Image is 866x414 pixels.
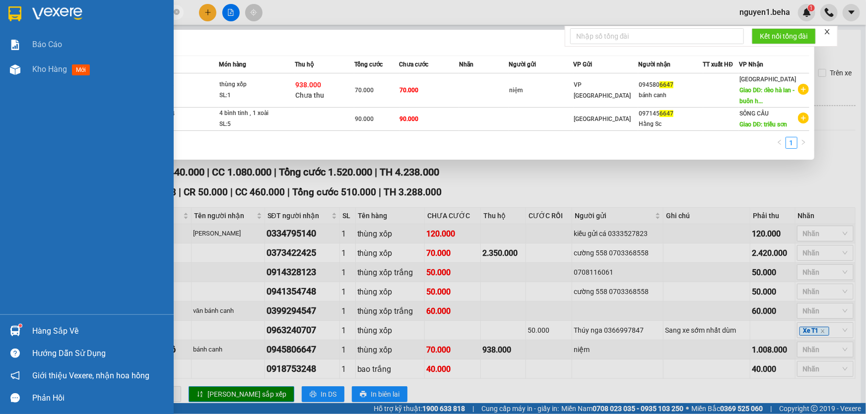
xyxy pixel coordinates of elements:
span: [GEOGRAPHIC_DATA] [739,76,797,83]
span: 90.000 [355,116,374,122]
div: 094580 [639,80,702,90]
span: Chưa thu [295,91,324,99]
sup: 1 [19,324,22,327]
li: 1 [786,137,798,149]
span: 938.000 [295,81,321,89]
span: Người gửi [509,61,536,68]
li: Next Page [798,137,809,149]
span: Nhãn [459,61,473,68]
span: mới [72,64,90,75]
span: Tổng cước [354,61,383,68]
span: 6647 [660,81,673,88]
span: VP Nhận [739,61,763,68]
button: Kết nối tổng đài [752,28,816,44]
div: Phản hồi [32,391,166,406]
button: left [774,137,786,149]
span: message [10,393,20,403]
span: plus-circle [798,113,809,123]
img: solution-icon [10,40,20,50]
input: Nhập số tổng đài [570,28,744,44]
a: 1 [786,137,797,148]
span: left [777,139,783,145]
span: Giới thiệu Vexere, nhận hoa hồng [32,369,149,382]
img: warehouse-icon [10,326,20,336]
div: 097145 [639,109,702,119]
span: Món hàng [219,61,246,68]
span: Báo cáo [32,38,62,51]
div: SL: 5 [219,119,294,130]
span: close-circle [174,9,180,15]
span: 70.000 [355,87,374,94]
span: Giao DĐ: đèo hà lan - buôn h... [739,87,795,105]
div: 4 bình tinh , 1 xoài [219,108,294,119]
span: close [824,28,831,35]
span: 6647 [660,110,673,117]
span: right [800,139,806,145]
span: VP [GEOGRAPHIC_DATA] [574,81,631,99]
span: SÔNG CẦU [739,110,769,117]
span: Thu hộ [295,61,314,68]
div: thùng xốp [219,79,294,90]
span: 90.000 [400,116,419,122]
span: question-circle [10,349,20,358]
div: SL: 1 [219,90,294,101]
span: Kho hàng [32,64,67,74]
div: Hằng Sc [639,119,702,129]
span: Chưa cước [400,61,429,68]
span: Người nhận [638,61,670,68]
button: right [798,137,809,149]
span: close-circle [174,8,180,17]
img: warehouse-icon [10,64,20,75]
span: [GEOGRAPHIC_DATA] [574,116,631,122]
span: Kết nối tổng đài [760,31,808,42]
span: TT xuất HĐ [703,61,733,68]
span: 70.000 [400,87,419,94]
span: Giao DĐ: triều sơn [739,121,788,128]
img: logo-vxr [8,6,21,21]
div: Hướng dẫn sử dụng [32,346,166,361]
div: bánh canh [639,90,702,101]
span: VP Gửi [574,61,593,68]
div: Hàng sắp về [32,324,166,339]
li: Previous Page [774,137,786,149]
div: niệm [509,85,573,96]
span: plus-circle [798,84,809,95]
span: notification [10,371,20,380]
